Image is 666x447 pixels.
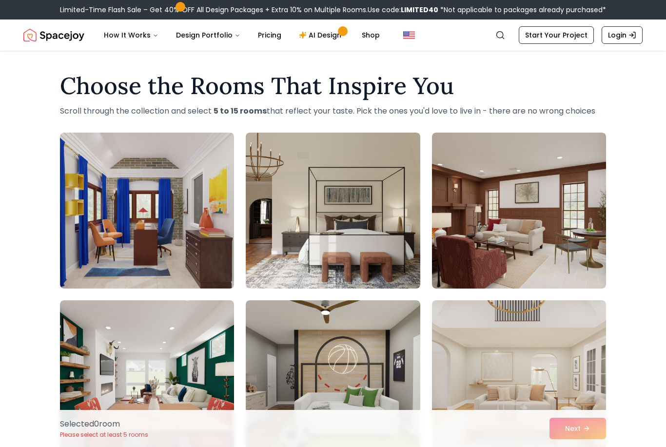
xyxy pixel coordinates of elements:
[96,25,388,45] nav: Main
[60,133,234,289] img: Room room-1
[246,133,420,289] img: Room room-2
[60,74,606,97] h1: Choose the Rooms That Inspire You
[368,5,438,15] span: Use code:
[23,25,84,45] img: Spacejoy Logo
[291,25,352,45] a: AI Design
[401,5,438,15] b: LIMITED40
[60,5,606,15] div: Limited-Time Flash Sale – Get 40% OFF All Design Packages + Extra 10% on Multiple Rooms.
[168,25,248,45] button: Design Portfolio
[438,5,606,15] span: *Not applicable to packages already purchased*
[214,105,267,117] strong: 5 to 15 rooms
[519,26,594,44] a: Start Your Project
[250,25,289,45] a: Pricing
[60,431,148,439] p: Please select at least 5 rooms
[602,26,643,44] a: Login
[96,25,166,45] button: How It Works
[403,29,415,41] img: United States
[23,25,84,45] a: Spacejoy
[23,19,643,51] nav: Global
[60,105,606,117] p: Scroll through the collection and select that reflect your taste. Pick the ones you'd love to liv...
[354,25,388,45] a: Shop
[432,133,606,289] img: Room room-3
[60,418,148,430] p: Selected 0 room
